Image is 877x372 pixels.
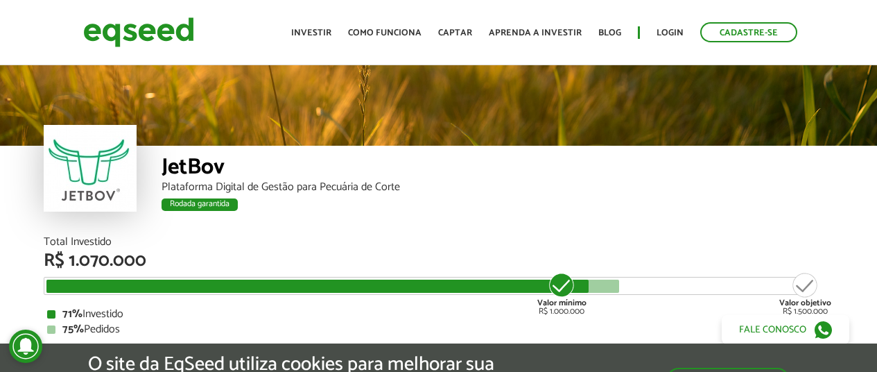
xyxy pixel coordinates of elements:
[779,271,831,316] div: R$ 1.500.000
[537,296,587,310] strong: Valor mínimo
[722,315,849,344] a: Fale conosco
[47,309,831,320] div: Investido
[536,271,588,316] div: R$ 1.000.000
[162,182,834,193] div: Plataforma Digital de Gestão para Pecuária de Corte
[291,28,331,37] a: Investir
[598,28,621,37] a: Blog
[700,22,797,42] a: Cadastre-se
[83,14,194,51] img: EqSeed
[348,28,422,37] a: Como funciona
[44,252,834,270] div: R$ 1.070.000
[162,156,834,182] div: JetBov
[438,28,472,37] a: Captar
[62,320,84,339] strong: 75%
[657,28,684,37] a: Login
[162,198,238,211] div: Rodada garantida
[44,237,834,248] div: Total Investido
[489,28,582,37] a: Aprenda a investir
[779,296,831,310] strong: Valor objetivo
[47,324,831,335] div: Pedidos
[62,305,83,323] strong: 71%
